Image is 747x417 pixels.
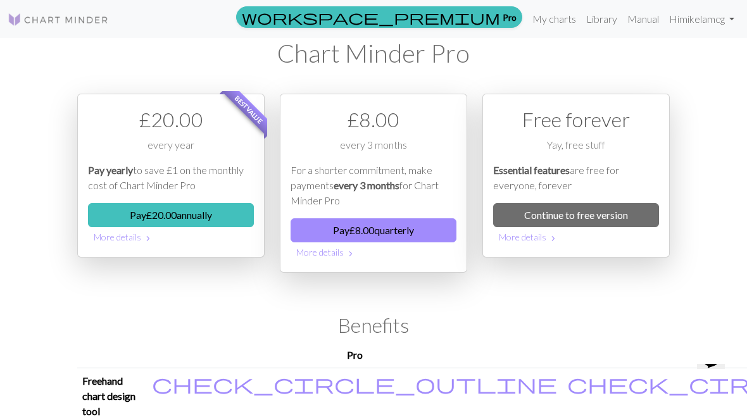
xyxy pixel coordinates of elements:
a: Himikelamcg [664,6,739,32]
button: More details [291,242,456,262]
a: Library [581,6,622,32]
img: Logo [8,12,109,27]
th: Pro [147,342,562,368]
button: Pay£20.00annually [88,203,254,227]
button: More details [88,227,254,247]
iframe: chat widget [692,364,734,404]
div: £ 20.00 [88,104,254,135]
div: Free option [482,94,670,258]
h2: Benefits [77,313,670,337]
span: chevron_right [346,247,356,260]
em: every 3 months [334,179,399,191]
div: every 3 months [291,137,456,163]
div: Payment option 1 [77,94,265,258]
a: My charts [527,6,581,32]
span: chevron_right [143,232,153,245]
h1: Chart Minder Pro [77,38,670,68]
div: every year [88,137,254,163]
p: For a shorter commitment, make payments for Chart Minder Pro [291,163,456,208]
div: Free forever [493,104,659,135]
i: Included [152,373,557,394]
button: Pay£8.00quarterly [291,218,456,242]
p: are free for everyone, forever [493,163,659,193]
span: check_circle_outline [152,371,557,395]
span: Best value [222,82,276,136]
div: £ 8.00 [291,104,456,135]
a: Continue to free version [493,203,659,227]
button: More details [493,227,659,247]
em: Essential features [493,164,570,176]
a: Manual [622,6,664,32]
em: Pay yearly [88,164,133,176]
span: chevron_right [548,232,558,245]
div: Payment option 2 [280,94,467,273]
div: Yay, free stuff [493,137,659,163]
a: Pro [236,6,522,28]
span: workspace_premium [242,8,500,26]
p: to save £1 on the monthly cost of Chart Minder Pro [88,163,254,193]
